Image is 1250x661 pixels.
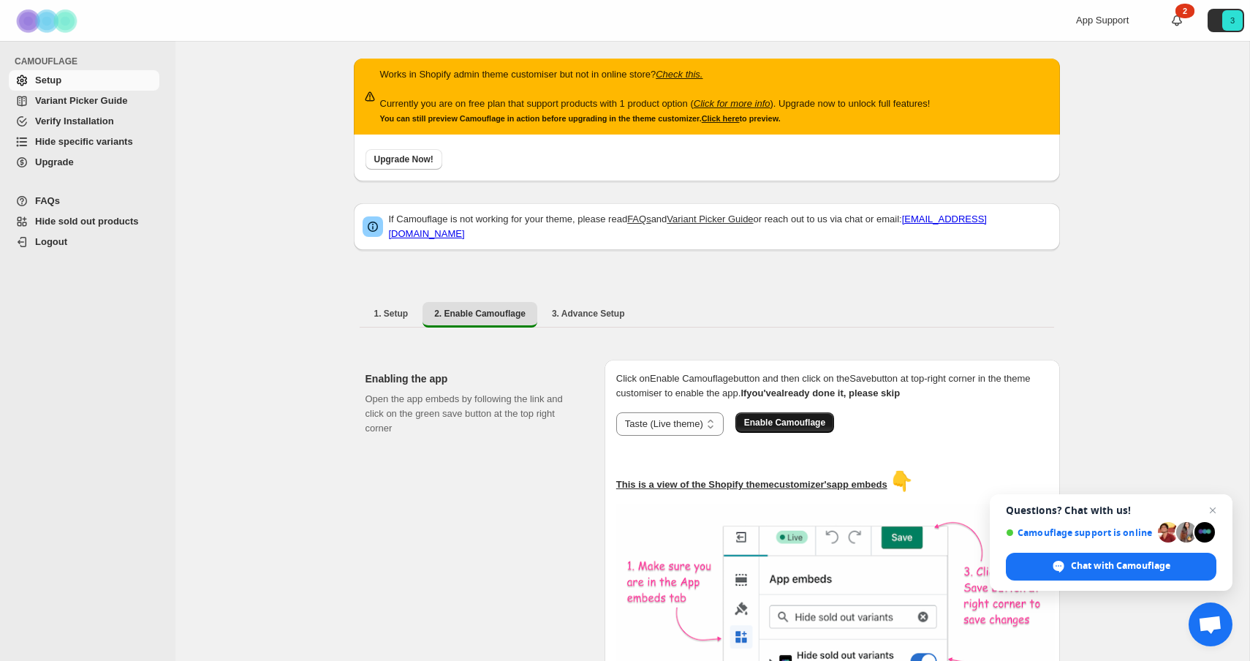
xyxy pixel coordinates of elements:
[744,417,825,428] span: Enable Camouflage
[380,97,931,111] p: Currently you are on free plan that support products with 1 product option ( ). Upgrade now to un...
[1230,16,1235,25] text: 3
[1006,527,1153,538] span: Camouflage support is online
[552,308,625,320] span: 3. Advance Setup
[616,479,887,490] u: This is a view of the Shopify theme customizer's app embeds
[35,216,139,227] span: Hide sold out products
[1175,4,1194,18] div: 2
[9,70,159,91] a: Setup
[374,308,409,320] span: 1. Setup
[35,116,114,126] span: Verify Installation
[9,111,159,132] a: Verify Installation
[365,149,442,170] button: Upgrade Now!
[389,212,1051,241] p: If Camouflage is not working for your theme, please read and or reach out to us via chat or email:
[1170,13,1184,28] a: 2
[1071,559,1170,573] span: Chat with Camouflage
[9,91,159,111] a: Variant Picker Guide
[616,371,1048,401] p: Click on Enable Camouflage button and then click on the Save button at top-right corner in the th...
[9,232,159,252] a: Logout
[702,114,740,123] a: Click here
[9,132,159,152] a: Hide specific variants
[15,56,165,67] span: CAMOUFLAGE
[9,152,159,173] a: Upgrade
[1006,553,1216,581] div: Chat with Camouflage
[35,156,74,167] span: Upgrade
[1006,505,1216,516] span: Questions? Chat with us!
[374,154,433,165] span: Upgrade Now!
[35,75,61,86] span: Setup
[740,388,900,399] b: If you've already done it, please skip
[380,67,931,82] p: Works in Shopify admin theme customiser but not in online store?
[434,308,526,320] span: 2. Enable Camouflage
[9,191,159,211] a: FAQs
[35,195,60,206] span: FAQs
[1204,502,1221,519] span: Close chat
[890,470,913,492] span: 👇
[735,417,834,428] a: Enable Camouflage
[735,412,834,433] button: Enable Camouflage
[694,98,770,109] a: Click for more info
[12,1,85,41] img: Camouflage
[1076,15,1129,26] span: App Support
[667,214,753,224] a: Variant Picker Guide
[627,214,651,224] a: FAQs
[365,371,581,386] h2: Enabling the app
[1208,9,1244,32] button: Avatar with initials 3
[656,69,702,80] a: Check this.
[1189,603,1232,646] div: Open chat
[9,211,159,232] a: Hide sold out products
[35,95,127,106] span: Variant Picker Guide
[1222,10,1243,31] span: Avatar with initials 3
[380,114,781,123] small: You can still preview Camouflage in action before upgrading in the theme customizer. to preview.
[35,136,133,147] span: Hide specific variants
[35,236,67,247] span: Logout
